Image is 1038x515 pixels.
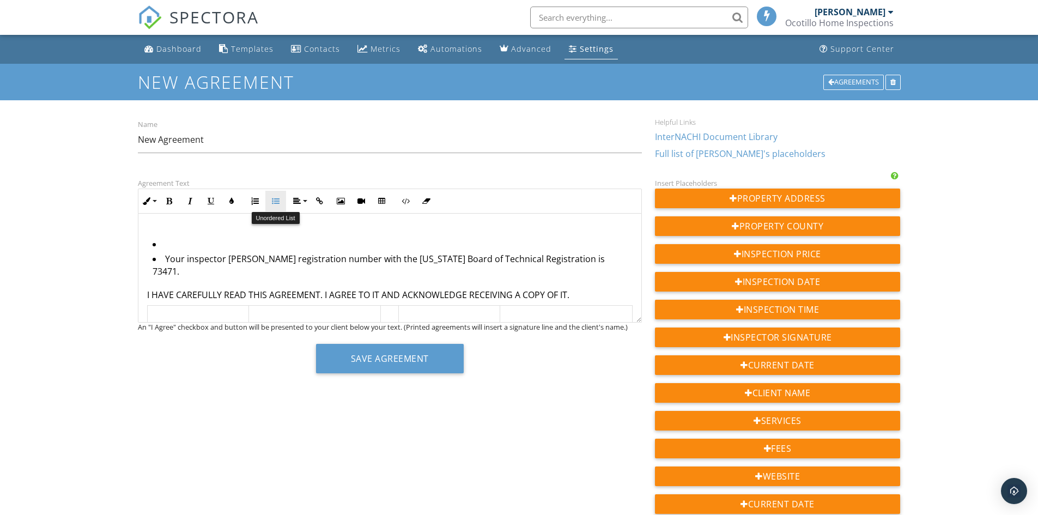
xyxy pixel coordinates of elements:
[252,212,300,224] div: Unordered List
[495,39,556,59] a: Advanced
[138,323,642,331] div: An "I Agree" checkbox and button will be presented to your client below your text. (Printed agree...
[180,191,201,211] button: Italic (Ctrl+I)
[169,5,259,28] span: SPECTORA
[147,289,633,301] p: I HAVE CAREFULLY READ THIS AGREEMENT. I AGREE TO IT AND ACKNOWLEDGE RECEIVING A COPY OF IT.
[231,44,274,54] div: Templates
[371,44,400,54] div: Metrics
[140,39,206,59] a: Dashboard
[138,72,901,92] h1: New Agreement
[830,44,894,54] div: Support Center
[655,300,901,319] div: Inspection Time
[655,355,901,375] div: Current Date
[655,118,901,126] div: Helpful Links
[655,178,717,188] label: Insert Placeholders
[351,191,372,211] button: Insert Video
[153,253,633,280] li: Your inspector [PERSON_NAME] registration number with the [US_STATE] Board of Technical Registrat...
[414,39,487,59] a: Automations (Basic)
[511,44,551,54] div: Advanced
[159,191,180,211] button: Bold (Ctrl+B)
[815,7,885,17] div: [PERSON_NAME]
[823,75,884,90] div: Agreements
[655,148,825,160] a: Full list of [PERSON_NAME]'s placeholders
[655,328,901,347] div: Inspector Signature
[655,189,901,208] div: Property Address
[304,44,340,54] div: Contacts
[655,411,901,431] div: Services
[156,44,202,54] div: Dashboard
[201,191,221,211] button: Underline (Ctrl+U)
[655,131,778,143] a: InterNACHI Document Library
[580,44,614,54] div: Settings
[138,5,162,29] img: The Best Home Inspection Software - Spectora
[430,44,482,54] div: Automations
[215,39,278,59] a: Templates
[655,383,901,403] div: Client Name
[785,17,894,28] div: Ocotillo Home Inspections
[823,76,885,86] a: Agreements
[353,39,405,59] a: Metrics
[330,191,351,211] button: Insert Image (Ctrl+P)
[564,39,618,59] a: Settings
[416,191,436,211] button: Clear Formatting
[815,39,899,59] a: Support Center
[309,191,330,211] button: Insert Link (Ctrl+K)
[530,7,748,28] input: Search everything...
[655,494,901,514] div: Current Date
[395,191,416,211] button: Code View
[252,318,378,343] p: ${[DATE]}
[655,216,901,236] div: Property County
[138,15,259,38] a: SPECTORA
[655,272,901,292] div: Inspection Date
[655,439,901,458] div: Fees
[655,466,901,486] div: Website
[655,244,901,264] div: Inspection Price
[1001,478,1027,504] div: Open Intercom Messenger
[138,120,157,130] label: Name
[138,178,190,188] label: Agreement Text
[316,344,464,373] button: Save Agreement
[287,39,344,59] a: Contacts
[503,318,629,343] p: ${[DATE]}
[138,191,159,211] button: Inline Style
